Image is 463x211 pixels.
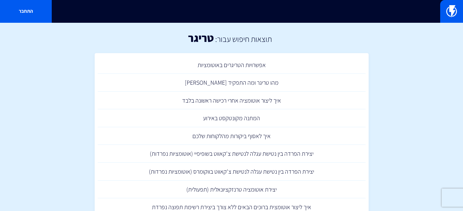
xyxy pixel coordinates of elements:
a: איך לאסוף ביקורות מהלקוחות שלכם [98,127,366,145]
a: יצירת אוטומציה טרנזקציונאלית (תפעולית) [98,181,366,199]
h2: תוצאות חיפוש עבור: [214,35,272,43]
a: איך ליצור אוטומציה אחרי רכישה ראשונה בלבד [98,92,366,110]
a: מהו טריגר ומה התפקיד [PERSON_NAME] [98,74,366,92]
a: אפשרויות הטריגרים באוטומציות [98,56,366,74]
a: יצירת הפרדה בין נטישת עגלה לנטישת צ'קאווט בשופיפיי (אוטומציות נפרדות) [98,145,366,163]
h1: טריגר [188,32,214,44]
a: המתנה מקונטקסט באירוע [98,109,366,127]
a: יצירת הפרדה בין נטישת עגלה לנטישת צ'קאווט בווקומרס (אוטומציות נפרדות) [98,163,366,181]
